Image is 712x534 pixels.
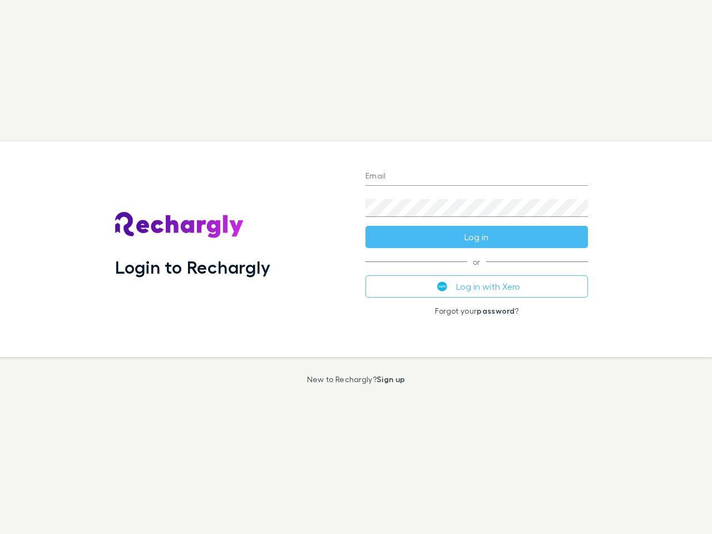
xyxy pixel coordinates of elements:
a: Sign up [377,374,405,384]
button: Log in with Xero [365,275,588,298]
h1: Login to Rechargly [115,256,270,278]
p: New to Rechargly? [307,375,406,384]
a: password [477,306,515,315]
img: Rechargly's Logo [115,212,244,239]
button: Log in [365,226,588,248]
img: Xero's logo [437,281,447,291]
p: Forgot your ? [365,306,588,315]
